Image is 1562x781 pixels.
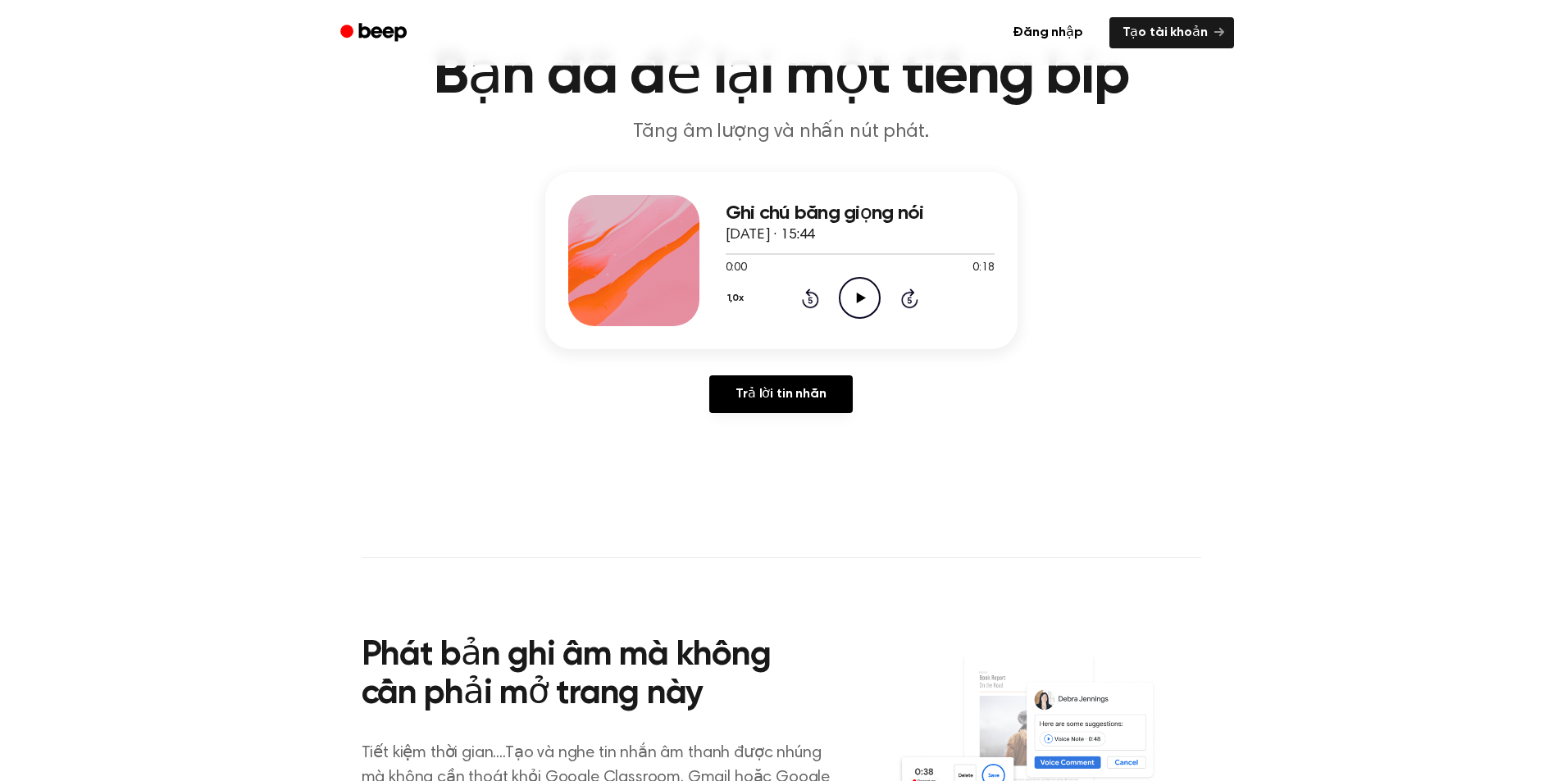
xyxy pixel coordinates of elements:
font: [DATE] · 15:44 [726,228,816,243]
a: Đăng nhập [996,14,1100,52]
font: 0:00 [726,262,747,274]
font: Ghi chú bằng giọng nói [726,203,924,223]
button: 1,0x [726,284,750,312]
a: Tạo tài khoản [1109,17,1234,48]
font: Bạn đã để lại một tiếng bíp [433,47,1129,106]
font: Trả lời tin nhắn [735,388,826,401]
a: Tiếng bíp [329,17,421,49]
font: 1,0x [727,293,744,303]
font: Tạo tài khoản [1123,26,1208,39]
font: 0:18 [972,262,994,274]
font: Tăng âm lượng và nhấn nút phát. [633,122,928,142]
a: Trả lời tin nhắn [709,375,852,413]
font: Đăng nhập [1013,26,1083,39]
font: Phát bản ghi âm mà không cần phải mở trang này [362,638,771,711]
